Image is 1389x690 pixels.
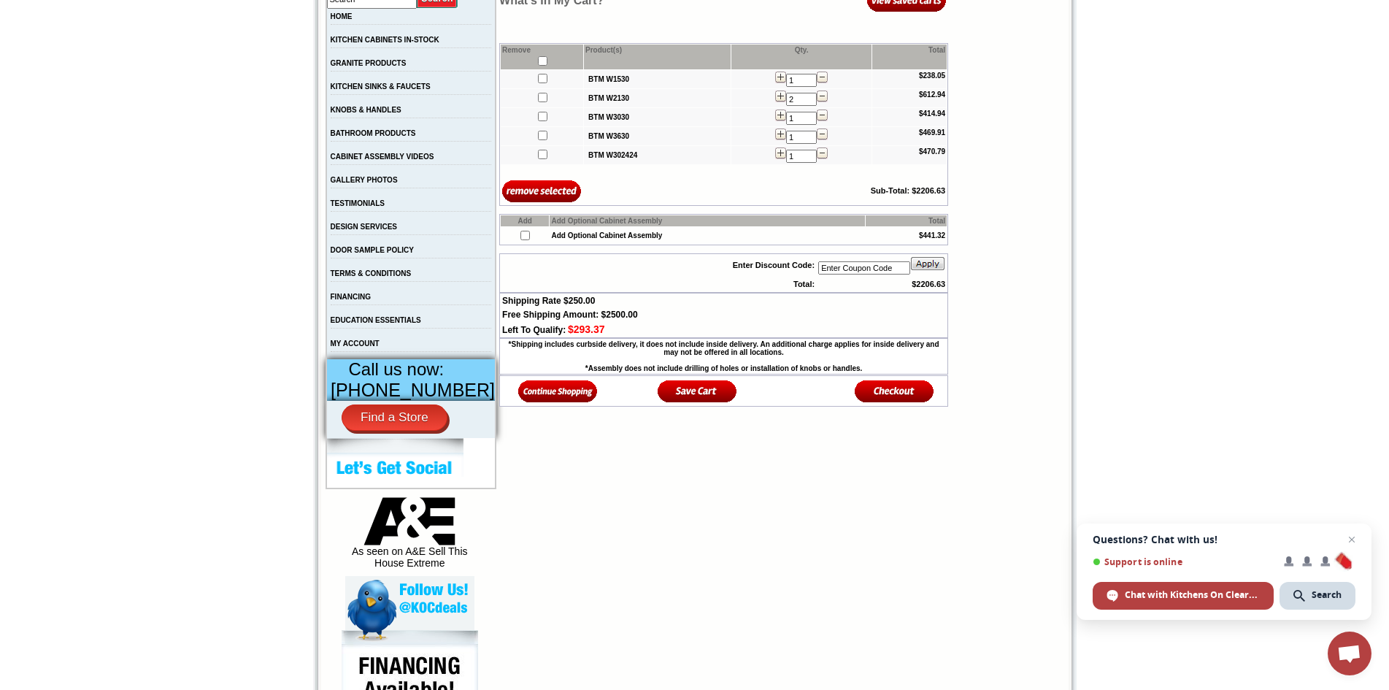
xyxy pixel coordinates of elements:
a: HOME [331,12,353,20]
a: BTM W3030 [588,113,629,121]
a: DOOR SAMPLE POLICY [331,246,414,254]
b: Total: [793,280,815,288]
a: GALLERY PHOTOS [331,176,398,184]
div: Open chat [1328,632,1371,675]
b: $612.94 [919,91,945,99]
b: $469.91 [919,129,945,137]
td: Remove [501,45,583,69]
b: Enter Discount Code: [733,261,815,269]
td: Add Optional Cabinet Assembly [550,215,864,226]
td: Product(s) [584,45,731,69]
td: Total [872,45,947,69]
td: Add [501,215,549,226]
a: TERMS & CONDITIONS [331,269,412,277]
b: $470.79 [919,147,945,156]
b: Add Optional Cabinet Assembly [551,231,662,239]
a: Find a Store [342,405,447,431]
a: BTM W3630 [588,132,629,140]
a: KNOBS & HANDLES [331,106,401,114]
span: Close chat [1343,531,1361,548]
span: Left To Qualify: [502,325,566,335]
img: apply_button.gif [910,256,945,271]
a: DESIGN SERVICES [331,223,398,231]
div: As seen on A&E Sell This House Extreme [345,497,474,576]
b: $2206.63 [912,280,945,288]
td: Total [866,215,947,226]
b: Sub-Total: $2206.63 [871,186,946,195]
span: [PHONE_NUMBER] [331,380,495,400]
a: TESTIMONIALS [331,199,385,207]
img: Checkout [855,379,934,403]
span: Search [1312,589,1342,602]
input: Remove Selected [502,179,582,203]
b: $238.05 [919,72,945,80]
b: $414.94 [919,110,945,118]
div: Search [1280,582,1355,610]
img: Save Cart [658,379,737,403]
a: BTM W1530 [588,75,629,83]
b: *Shipping includes curbside delivery, it does not include inside delivery. An additional charge a... [509,340,939,356]
a: EDUCATION ESSENTIALS [331,316,421,324]
div: Chat with Kitchens On Clearance [1093,582,1274,610]
a: FINANCING [331,293,372,301]
a: CABINET ASSEMBLY VIDEOS [331,153,434,161]
a: BTM W2130 [588,94,629,102]
a: KITCHEN CABINETS IN-STOCK [331,36,439,44]
span: Free Shipping Amount: $2500.00 [502,310,638,320]
b: $441.32 [919,231,945,239]
img: Continue Shopping [518,379,598,403]
span: Shipping Rate $250.00 [502,296,595,306]
span: Support is online [1093,556,1274,567]
a: BTM W302424 [588,151,637,159]
td: Qty. [731,45,872,69]
a: KITCHEN SINKS & FAUCETS [331,83,431,91]
span: Chat with Kitchens On Clearance [1125,589,1260,602]
a: MY ACCOUNT [331,340,380,348]
a: BATHROOM PRODUCTS [331,129,416,137]
span: $293.37 [568,323,605,335]
span: Call us now: [349,359,445,379]
span: Questions? Chat with us! [1093,534,1355,545]
a: GRANITE PRODUCTS [331,59,407,67]
b: *Assembly does not include drilling of holes or installation of knobs or handles. [585,364,863,372]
